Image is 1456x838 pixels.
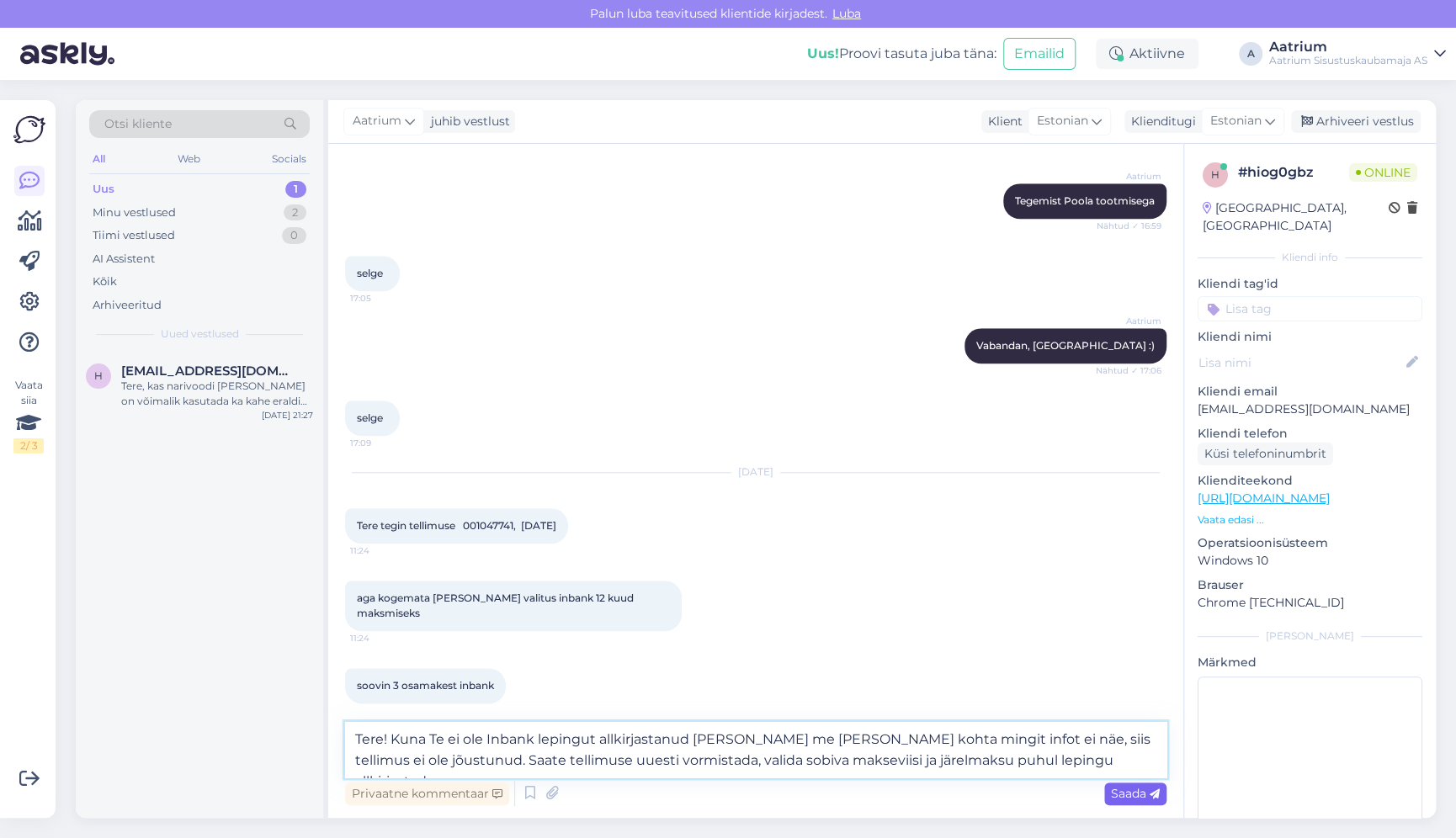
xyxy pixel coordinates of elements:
div: Socials [268,148,310,170]
div: 2 [284,204,306,221]
span: Uued vestlused [161,326,239,342]
p: Kliendi tag'id [1198,275,1422,293]
span: 17:05 [350,292,413,305]
span: Luba [827,6,866,21]
div: [DATE] 21:27 [262,409,313,422]
p: Klienditeekond [1198,472,1422,490]
span: Nähtud ✓ 16:59 [1097,220,1161,232]
p: Operatsioonisüsteem [1198,534,1422,552]
div: AI Assistent [93,251,155,268]
a: AatriumAatrium Sisustuskaubamaja AS [1269,40,1446,67]
p: Windows 10 [1198,552,1422,570]
span: Saada [1111,786,1160,801]
p: Kliendi telefon [1198,425,1422,443]
div: Aktiivne [1096,39,1198,69]
div: All [89,148,109,170]
span: Estonian [1210,112,1262,130]
div: 1 [285,181,306,198]
span: Nähtud ✓ 17:06 [1096,364,1161,377]
span: Tere tegin tellimuse 001047741, [DATE] [357,519,556,532]
div: # hiog0gbz [1238,162,1349,183]
span: soovin 3 osamakest inbank [357,679,494,692]
div: Tere, kas narivoodi [PERSON_NAME] on võimalik kasutada ka kahe eraldi voodina? Küsin, kuna on nar... [121,379,313,409]
input: Lisa nimi [1198,353,1403,372]
span: helenpikkat@gmail.com [121,363,296,379]
span: Vabandan, [GEOGRAPHIC_DATA] :) [976,339,1155,352]
span: h [94,369,103,382]
div: [DATE] [345,464,1166,480]
b: Uus! [807,45,839,61]
div: Küsi telefoninumbrit [1198,443,1333,465]
p: Vaata edasi ... [1198,512,1422,528]
div: Proovi tasuta juba täna: [807,44,996,64]
button: Emailid [1003,38,1076,70]
span: 17:09 [350,437,413,449]
div: Privaatne kommentaar [345,782,509,805]
div: Tiimi vestlused [93,227,175,244]
div: Arhiveeri vestlus [1291,110,1421,133]
div: Klienditugi [1124,113,1196,130]
div: Vaata siia [13,378,44,453]
span: Otsi kliente [104,115,172,133]
p: Kliendi nimi [1198,328,1422,346]
span: aga kogemata [PERSON_NAME] valitus inbank 12 kuud maksmiseks [357,591,636,619]
div: A [1239,42,1262,66]
div: 0 [282,227,306,244]
p: Chrome [TECHNICAL_ID] [1198,594,1422,612]
div: Minu vestlused [93,204,176,221]
div: Aatrium [1269,40,1427,54]
div: Klient [981,113,1023,130]
div: Arhiveeritud [93,297,162,314]
div: Aatrium Sisustuskaubamaja AS [1269,54,1427,67]
div: [PERSON_NAME] [1198,628,1422,644]
div: [GEOGRAPHIC_DATA], [GEOGRAPHIC_DATA] [1203,199,1389,235]
div: juhib vestlust [424,113,510,130]
img: Askly Logo [13,114,45,146]
div: 2 / 3 [13,438,44,453]
p: Märkmed [1198,654,1422,671]
p: Brauser [1198,576,1422,594]
textarea: Tere! Kuna Te ei ole Inbank lepingut allkirjastanud [PERSON_NAME] me [PERSON_NAME] kohta mingit i... [345,722,1166,777]
div: Kliendi info [1198,250,1422,265]
input: Lisa tag [1198,296,1422,321]
div: Uus [93,181,114,198]
span: Online [1349,163,1417,182]
span: Estonian [1037,112,1088,130]
span: selge [357,411,383,424]
a: [URL][DOMAIN_NAME] [1198,491,1330,506]
span: Tegemist Poola tootmisega [1015,194,1155,207]
span: Aatrium [1098,315,1161,327]
p: [EMAIL_ADDRESS][DOMAIN_NAME] [1198,400,1422,418]
span: h [1211,168,1220,181]
span: 11:24 [350,544,413,557]
span: 11:24 [350,632,413,644]
p: Kliendi email [1198,383,1422,400]
div: Kõik [93,273,117,290]
span: Aatrium [353,112,401,130]
span: selge [357,267,383,279]
span: Aatrium [1098,170,1161,183]
span: 11:24 [350,704,413,717]
div: Web [174,148,204,170]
